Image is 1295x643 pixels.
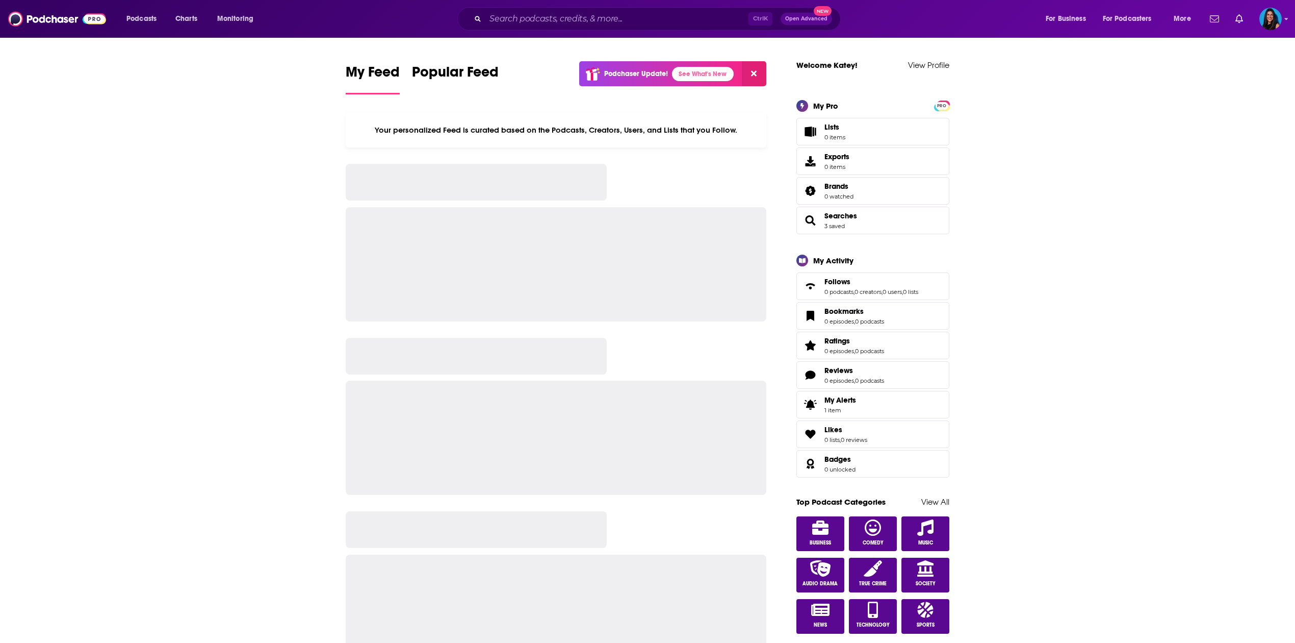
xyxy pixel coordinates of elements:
[824,277,850,286] span: Follows
[210,11,267,27] button: open menu
[796,516,844,551] a: Business
[796,599,844,634] a: News
[796,558,844,592] a: Audio Drama
[1259,8,1282,30] span: Logged in as kateyquinn
[824,182,853,191] a: Brands
[796,391,949,418] a: My Alerts
[800,338,820,353] a: Ratings
[824,307,884,316] a: Bookmarks
[800,279,820,293] a: Follows
[840,436,841,443] span: ,
[918,540,933,546] span: Music
[672,67,734,81] a: See What's New
[800,427,820,441] a: Likes
[800,457,820,471] a: Badges
[824,455,851,464] span: Badges
[824,152,849,161] span: Exports
[1206,10,1223,28] a: Show notifications dropdown
[169,11,203,27] a: Charts
[796,302,949,330] span: Bookmarks
[781,13,832,25] button: Open AdvancedNew
[785,16,827,21] span: Open Advanced
[824,455,856,464] a: Badges
[824,122,845,132] span: Lists
[901,516,949,551] a: Music
[800,184,820,198] a: Brands
[824,122,839,132] span: Lists
[824,395,856,405] span: My Alerts
[1046,12,1086,26] span: For Business
[824,318,854,325] a: 0 episodes
[936,102,948,110] span: PRO
[824,211,857,220] a: Searches
[748,12,772,26] span: Ctrl K
[824,366,853,375] span: Reviews
[796,332,949,359] span: Ratings
[346,113,766,147] div: Your personalized Feed is curated based on the Podcasts, Creators, Users, and Lists that you Follow.
[412,63,499,87] span: Popular Feed
[855,318,884,325] a: 0 podcasts
[800,368,820,382] a: Reviews
[814,6,832,16] span: New
[810,540,831,546] span: Business
[853,288,854,295] span: ,
[855,348,884,355] a: 0 podcasts
[800,125,820,139] span: Lists
[824,348,854,355] a: 0 episodes
[849,558,897,592] a: True Crime
[796,273,949,300] span: Follows
[813,101,838,111] div: My Pro
[796,421,949,448] span: Likes
[824,377,854,384] a: 0 episodes
[346,63,400,87] span: My Feed
[796,147,949,175] a: Exports
[824,193,853,200] a: 0 watched
[882,288,883,295] span: ,
[1096,11,1167,27] button: open menu
[604,69,668,78] p: Podchaser Update!
[824,163,849,170] span: 0 items
[796,450,949,478] span: Badges
[883,288,902,295] a: 0 users
[800,213,820,228] a: Searches
[863,540,884,546] span: Comedy
[1103,12,1152,26] span: For Podcasters
[841,436,867,443] a: 0 reviews
[800,398,820,412] span: My Alerts
[824,336,850,345] span: Ratings
[8,9,106,29] img: Podchaser - Follow, Share and Rate Podcasts
[921,497,949,507] a: View All
[467,7,850,31] div: Search podcasts, credits, & more...
[1167,11,1204,27] button: open menu
[796,177,949,205] span: Brands
[796,361,949,389] span: Reviews
[936,101,948,109] a: PRO
[796,497,886,507] a: Top Podcast Categories
[126,12,157,26] span: Podcasts
[813,256,853,265] div: My Activity
[854,318,855,325] span: ,
[814,622,827,628] span: News
[854,377,855,384] span: ,
[175,12,197,26] span: Charts
[824,436,840,443] a: 0 lists
[824,134,845,141] span: 0 items
[849,599,897,634] a: Technology
[1231,10,1247,28] a: Show notifications dropdown
[908,60,949,70] a: View Profile
[855,377,884,384] a: 0 podcasts
[916,581,936,587] span: Society
[796,118,949,145] a: Lists
[346,63,400,94] a: My Feed
[902,288,903,295] span: ,
[901,599,949,634] a: Sports
[824,336,884,345] a: Ratings
[1259,8,1282,30] button: Show profile menu
[824,366,884,375] a: Reviews
[1259,8,1282,30] img: User Profile
[802,581,838,587] span: Audio Drama
[824,182,848,191] span: Brands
